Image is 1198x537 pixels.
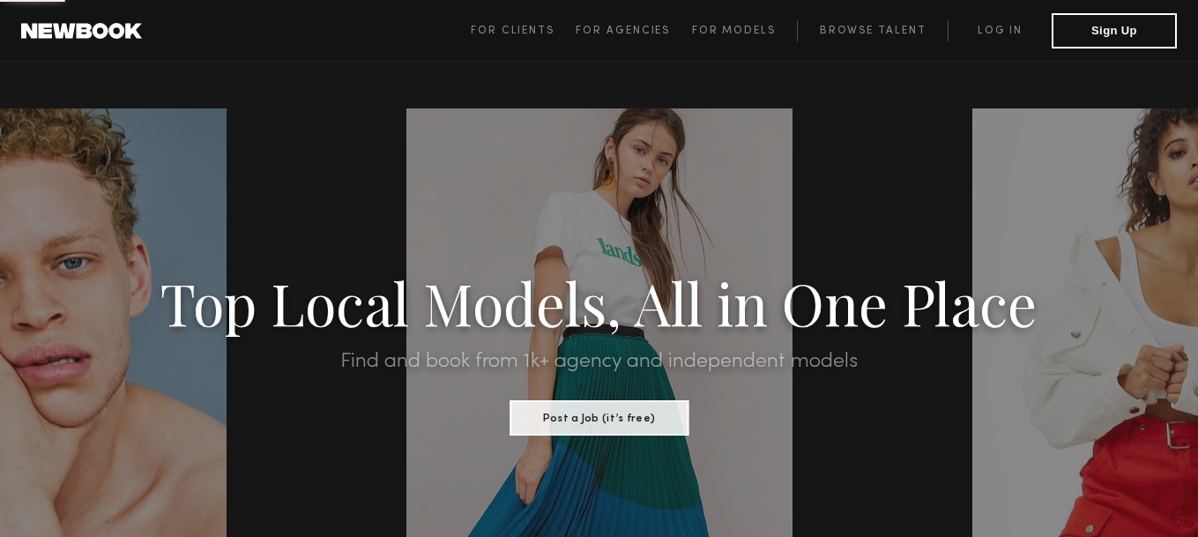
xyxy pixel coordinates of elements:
h1: Top Local Models, All in One Place [90,275,1108,330]
a: Browse Talent [797,20,948,41]
span: For Models [692,26,776,36]
a: Log in [948,20,1052,41]
span: For Agencies [576,26,670,36]
h2: Find and book from 1k+ agency and independent models [90,351,1108,372]
button: Post a Job (it’s free) [510,400,688,436]
a: For Models [692,20,798,41]
a: For Clients [471,20,576,41]
span: For Clients [471,26,554,36]
button: Sign Up [1052,13,1177,48]
a: For Agencies [576,20,691,41]
a: Post a Job (it’s free) [510,406,688,426]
